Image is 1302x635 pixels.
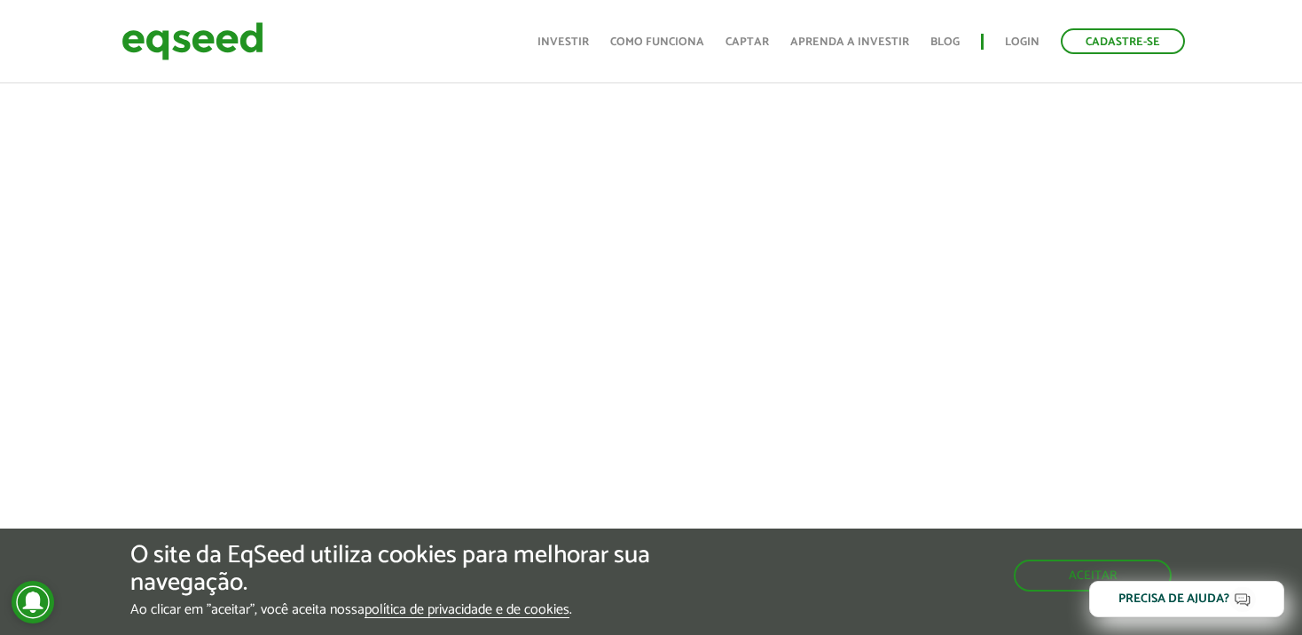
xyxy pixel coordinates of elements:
[122,18,263,65] img: EqSeed
[130,601,756,618] p: Ao clicar em "aceitar", você aceita nossa .
[537,36,589,48] a: Investir
[930,36,960,48] a: Blog
[726,36,769,48] a: Captar
[1005,36,1039,48] a: Login
[1061,28,1185,54] a: Cadastre-se
[365,603,569,618] a: política de privacidade e de cookies
[1014,560,1172,592] button: Aceitar
[790,36,909,48] a: Aprenda a investir
[130,542,756,597] h5: O site da EqSeed utiliza cookies para melhorar sua navegação.
[610,36,704,48] a: Como funciona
